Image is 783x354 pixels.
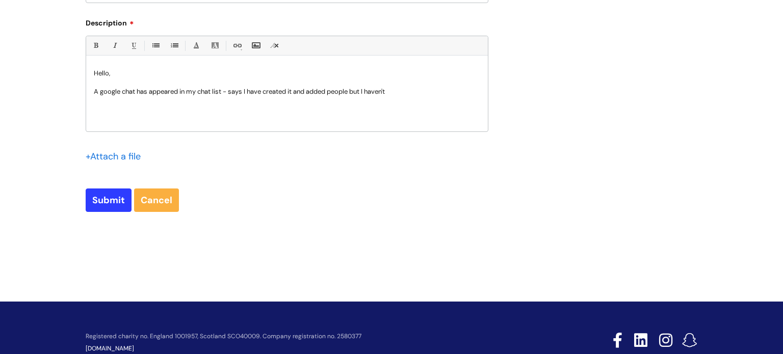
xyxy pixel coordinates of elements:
[249,39,262,52] a: Insert Image...
[127,39,140,52] a: Underline(Ctrl-U)
[86,148,147,165] div: Attach a file
[190,39,202,52] a: Font Color
[86,333,540,340] p: Registered charity no. England 1001957, Scotland SCO40009. Company registration no. 2580377
[86,15,488,28] label: Description
[268,39,281,52] a: Remove formatting (Ctrl-\)
[208,39,221,52] a: Back Color
[94,69,480,78] p: Hello,
[89,39,102,52] a: Bold (Ctrl-B)
[230,39,243,52] a: Link
[86,344,134,352] a: [DOMAIN_NAME]
[149,39,162,52] a: • Unordered List (Ctrl-Shift-7)
[86,150,90,162] span: +
[86,188,132,212] input: Submit
[134,188,179,212] a: Cancel
[108,39,121,52] a: Italic (Ctrl-I)
[168,39,180,52] a: 1. Ordered List (Ctrl-Shift-8)
[94,87,480,96] p: A google chat has appeared in my chat list - says I have created it and added people but I haven't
